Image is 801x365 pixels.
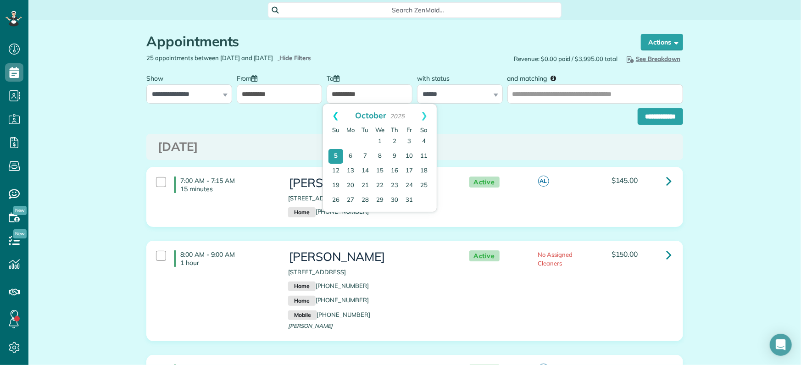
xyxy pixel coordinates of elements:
[612,176,638,185] span: $145.00
[332,126,339,133] span: Sunday
[288,207,315,217] small: Home
[362,126,368,133] span: Tuesday
[343,149,358,164] a: 6
[358,178,373,193] a: 21
[402,134,417,149] a: 3
[328,164,343,178] a: 12
[387,178,402,193] a: 23
[420,126,428,133] span: Saturday
[770,334,792,356] div: Open Intercom Messenger
[343,178,358,193] a: 20
[288,282,315,292] small: Home
[343,193,358,208] a: 27
[139,54,415,62] div: 25 appointments between [DATE] and [DATE]
[358,164,373,178] a: 14
[612,249,638,259] span: $150.00
[13,229,27,238] span: New
[174,250,274,267] h4: 8:00 AM - 9:00 AM
[288,177,451,190] h3: [PERSON_NAME]
[402,178,417,193] a: 24
[288,296,315,306] small: Home
[288,311,370,318] a: Mobile[PHONE_NUMBER]
[358,149,373,164] a: 7
[328,178,343,193] a: 19
[538,251,573,267] span: No Assigned Cleaners
[417,149,431,164] a: 11
[13,206,27,215] span: New
[323,104,348,127] a: Prev
[406,126,412,133] span: Friday
[328,149,343,164] a: 5
[387,149,402,164] a: 9
[375,126,384,133] span: Wednesday
[387,134,402,149] a: 2
[373,178,387,193] a: 22
[288,296,369,304] a: Home[PHONE_NUMBER]
[343,164,358,178] a: 13
[538,176,549,187] span: AL
[402,193,417,208] a: 31
[279,54,311,62] span: Hide Filters
[514,55,617,63] span: Revenue: $0.00 paid / $3,995.00 total
[358,193,373,208] a: 28
[288,208,369,215] a: Home[PHONE_NUMBER]
[417,134,431,149] a: 4
[355,110,386,120] span: October
[288,250,451,264] h3: [PERSON_NAME]
[625,55,680,62] span: See Breakdown
[417,178,431,193] a: 25
[402,164,417,178] a: 17
[373,134,387,149] a: 1
[288,282,369,289] a: Home[PHONE_NUMBER]
[507,69,563,86] label: and matching
[180,185,274,193] p: 15 minutes
[158,140,672,154] h3: [DATE]
[373,193,387,208] a: 29
[346,126,355,133] span: Monday
[288,310,317,321] small: Mobile
[622,54,683,64] button: See Breakdown
[373,149,387,164] a: 8
[174,177,274,193] h4: 7:00 AM - 7:15 AM
[146,34,623,49] h1: Appointments
[327,69,344,86] label: To
[387,164,402,178] a: 16
[412,104,437,127] a: Next
[417,164,431,178] a: 18
[390,112,405,120] span: 2025
[328,193,343,208] a: 26
[373,164,387,178] a: 15
[180,259,274,267] p: 1 hour
[402,149,417,164] a: 10
[278,54,311,61] a: Hide Filters
[391,126,398,133] span: Thursday
[387,193,402,208] a: 30
[288,268,451,277] p: [STREET_ADDRESS]
[469,177,500,188] span: Active
[288,194,451,203] p: [STREET_ADDRESS]
[237,69,262,86] label: From
[469,250,500,262] span: Active
[641,34,683,50] button: Actions
[288,322,333,329] span: [PERSON_NAME]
